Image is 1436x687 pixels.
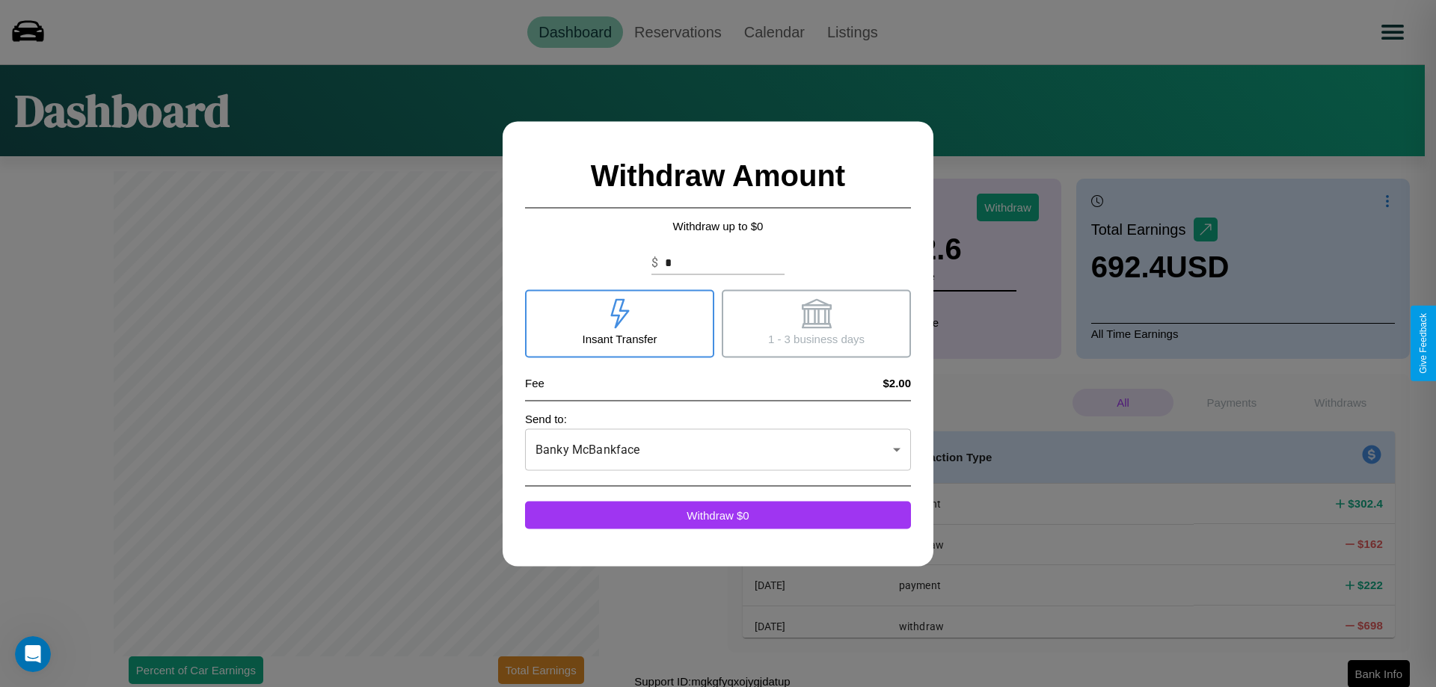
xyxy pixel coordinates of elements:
[525,372,544,392] p: Fee
[15,636,51,672] iframe: Intercom live chat
[768,328,865,348] p: 1 - 3 business days
[525,144,911,208] h2: Withdraw Amount
[1418,313,1429,374] div: Give Feedback
[883,376,911,389] h4: $2.00
[525,428,911,470] div: Banky McBankface
[525,408,911,428] p: Send to:
[582,328,657,348] p: Insant Transfer
[525,501,911,529] button: Withdraw $0
[525,215,911,235] p: Withdraw up to $ 0
[651,253,658,271] p: $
